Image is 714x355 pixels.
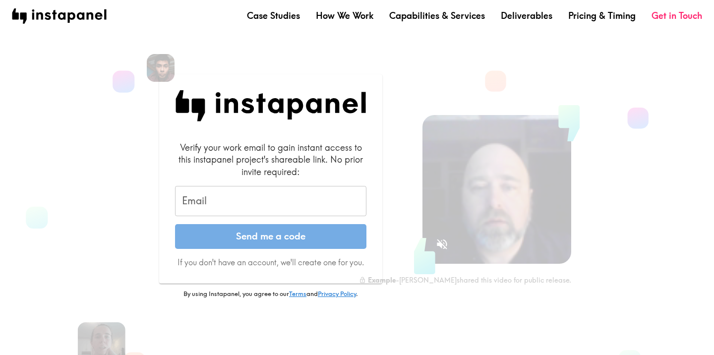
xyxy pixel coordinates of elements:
[652,9,702,22] a: Get in Touch
[431,234,453,255] button: Sound is off
[147,54,175,82] img: Alfredo
[12,8,107,24] img: instapanel
[175,257,366,268] p: If you don't have an account, we'll create one for you.
[247,9,300,22] a: Case Studies
[318,290,356,297] a: Privacy Policy
[175,141,366,178] div: Verify your work email to gain instant access to this instapanel project's shareable link. No pri...
[389,9,485,22] a: Capabilities & Services
[568,9,636,22] a: Pricing & Timing
[316,9,373,22] a: How We Work
[175,224,366,249] button: Send me a code
[359,276,571,285] div: - [PERSON_NAME] shared this video for public release.
[289,290,306,297] a: Terms
[175,90,366,121] img: Instapanel
[501,9,552,22] a: Deliverables
[368,276,396,285] b: Example
[159,290,382,298] p: By using Instapanel, you agree to our and .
